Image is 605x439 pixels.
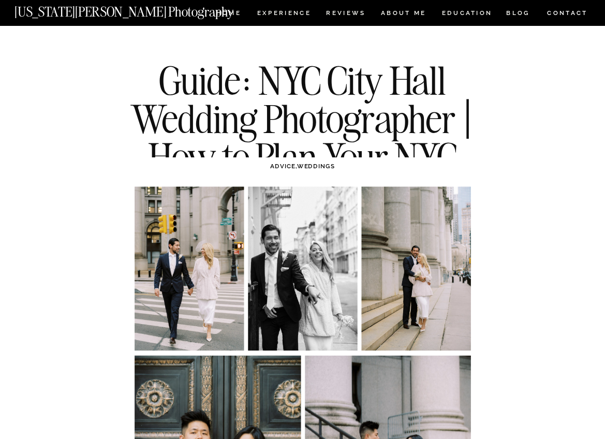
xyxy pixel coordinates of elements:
a: ADVICE [270,163,296,170]
a: CONTACT [547,8,588,19]
a: ABOUT ME [380,10,426,19]
img: Bride and groom crossing Centre St. i downtown Manhattan after eloping at city hall. [135,187,244,351]
img: Bride and groom in front of the subway station in downtown Manhattan following their NYC City Hal... [361,187,470,351]
a: EDUCATION [440,10,493,19]
h3: , [156,162,449,171]
a: Experience [257,10,310,19]
a: HOME [214,10,243,19]
h1: Guide: NYC City Hall Wedding Photographer | How to Plan Your NYC Elopement [120,62,485,214]
a: BLOG [506,10,530,19]
img: Bride and groom outside the Soho Grand by NYC city hall wedding photographer [248,187,357,351]
a: [US_STATE][PERSON_NAME] Photography [14,5,268,14]
a: WEDDINGS [297,163,335,170]
a: REVIEWS [326,10,364,19]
